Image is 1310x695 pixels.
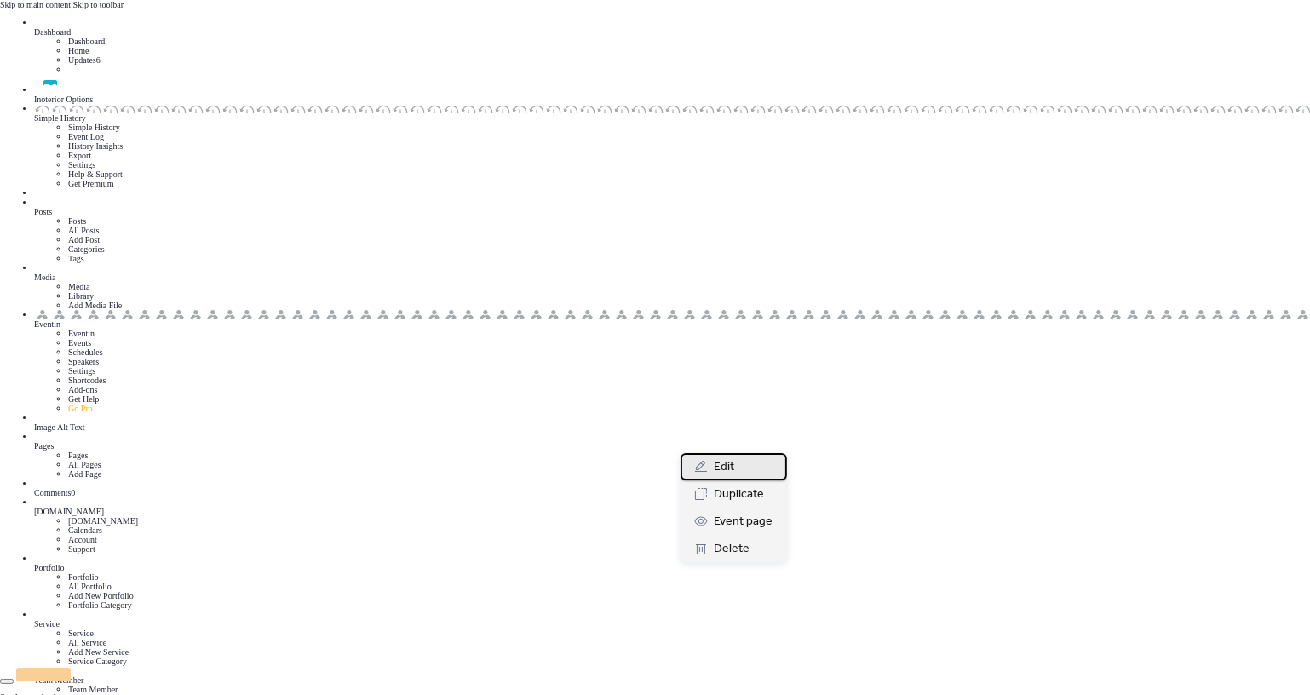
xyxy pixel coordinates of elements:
[68,226,99,235] a: All Posts
[68,169,123,179] a: Help & Support
[715,539,750,560] span: Delete
[68,301,122,310] a: Add Media File
[68,638,106,647] a: All Service
[34,554,1310,572] a: Portfolio
[68,329,1310,338] li: Eventin
[68,141,123,151] a: History Insights
[68,460,101,469] a: All Pages
[68,179,114,188] a: Get Premium
[96,55,101,65] span: 6
[68,151,91,160] a: Export
[68,282,1310,291] li: Media
[34,27,1310,37] div: Dashboard
[34,319,1310,329] div: Eventin
[68,451,1310,460] li: Pages
[34,263,1310,282] a: Media
[34,441,1310,451] div: Pages
[34,432,1310,451] a: Pages
[34,488,1310,497] div: Comments
[34,497,1310,516] a: [DOMAIN_NAME]
[34,619,1310,629] div: Service
[34,273,1310,282] div: Media
[68,357,99,366] a: Speakers
[34,95,1310,104] div: Inoterior Options
[68,338,91,347] a: Events
[68,123,1310,132] li: Simple History
[68,394,99,404] a: Get Help
[34,207,1310,216] div: Posts
[68,526,102,535] a: Calendars
[715,512,773,532] span: Event page
[68,235,100,244] a: Add Post
[715,485,765,505] span: Duplicate
[34,413,1310,432] a: Image Alt Text
[68,516,1310,526] li: [DOMAIN_NAME]
[68,647,129,657] a: Add New Service
[68,469,101,479] a: Add Page
[34,104,1310,123] a: Simple History
[68,37,1310,46] li: Dashboard
[68,366,95,376] a: Settings
[715,457,735,478] span: Edit
[68,55,101,65] a: Updates6
[34,198,1310,216] a: Posts
[34,80,1310,104] a: Inoterior Options
[34,507,1310,516] div: [DOMAIN_NAME]
[68,535,97,544] a: Account
[68,132,104,141] a: Event Log
[68,376,106,385] a: Shortcodes
[34,422,1310,432] div: Image Alt Text
[68,160,95,169] a: Settings
[34,666,1310,685] a: Team Member
[34,310,1310,329] a: Eventin
[68,572,1310,582] li: Portfolio
[68,582,112,591] a: All Portfolio
[34,610,1310,629] a: Service
[68,629,1310,638] li: Service
[68,244,105,254] a: Categories
[68,404,93,413] a: Go Pro
[68,544,95,554] a: Support
[68,46,89,55] a: Home
[68,385,97,394] a: Add-ons
[34,479,1310,497] a: Comments
[68,347,103,357] a: Schedules
[68,254,84,263] a: Tags
[34,18,1310,37] a: Dashboard
[68,291,94,301] a: Library
[34,563,1310,572] div: Portfolio
[34,113,1310,123] div: Simple History
[68,216,1310,226] li: Posts
[68,600,132,610] a: Portfolio Category
[71,488,75,497] span: 0
[68,657,127,666] a: Service Category
[68,591,134,600] a: Add New Portfolio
